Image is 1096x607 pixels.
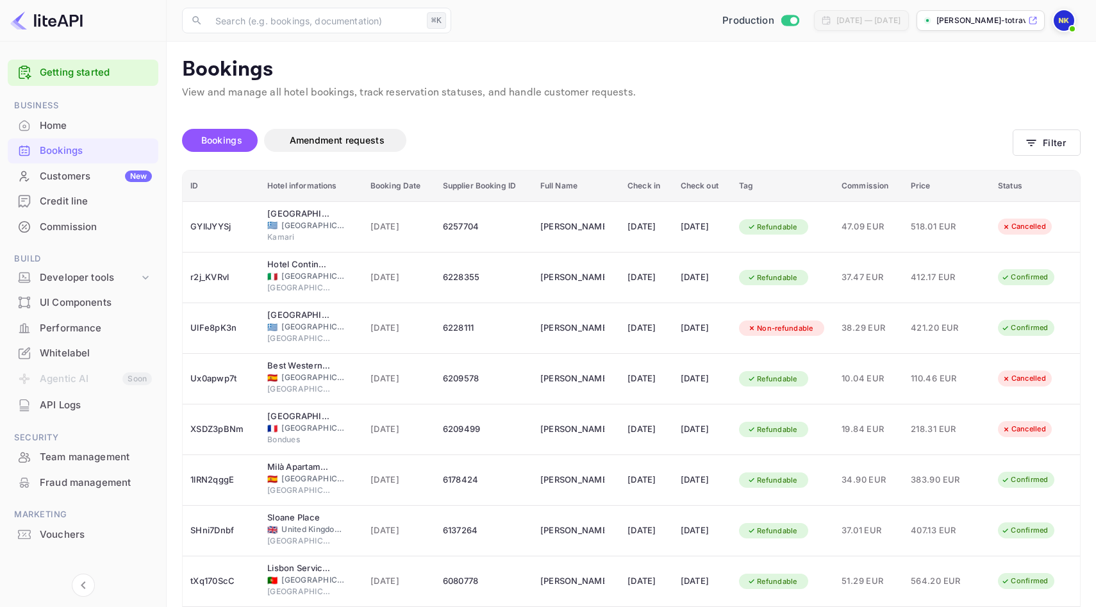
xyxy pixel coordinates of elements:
[8,60,158,86] div: Getting started
[627,369,665,389] div: [DATE]
[8,252,158,266] span: Build
[281,524,345,535] span: United Kingdom of [GEOGRAPHIC_DATA] and [GEOGRAPHIC_DATA]
[8,393,158,418] div: API Logs
[8,138,158,162] a: Bookings
[731,170,834,202] th: Tag
[267,526,278,534] span: United Kingdom of Great Britain and Northern Ireland
[627,571,665,592] div: [DATE]
[681,470,724,490] div: [DATE]
[8,431,158,445] span: Security
[290,135,385,146] span: Amendment requests
[8,341,158,366] div: Whitelabel
[267,323,278,331] span: Greece
[739,270,806,286] div: Refundable
[363,170,435,202] th: Booking Date
[267,410,331,423] div: Najeti Hôtel Lille Nord
[40,65,152,80] a: Getting started
[267,221,278,229] span: Greece
[842,220,895,234] span: 47.09 EUR
[8,445,158,469] a: Team management
[40,321,152,336] div: Performance
[540,520,604,541] div: Dimitris Pananidis
[267,434,331,445] span: Bondues
[40,144,152,158] div: Bookings
[620,170,672,202] th: Check in
[40,346,152,361] div: Whitelabel
[190,267,252,288] div: r2j_KVRvl
[8,99,158,113] span: Business
[681,419,724,440] div: [DATE]
[183,170,260,202] th: ID
[8,508,158,522] span: Marketing
[281,422,345,434] span: [GEOGRAPHIC_DATA]
[443,369,525,389] div: 6209578
[40,398,152,413] div: API Logs
[267,586,331,597] span: [GEOGRAPHIC_DATA]
[8,189,158,214] div: Credit line
[427,12,446,29] div: ⌘K
[8,189,158,213] a: Credit line
[267,485,331,496] span: [GEOGRAPHIC_DATA]
[267,309,331,322] div: Alkima Athens Hotel
[911,473,975,487] span: 383.90 EUR
[540,369,604,389] div: Nikolas Kampas
[40,194,152,209] div: Credit line
[540,571,604,592] div: Anna Davila
[370,270,428,285] span: [DATE]
[911,574,975,588] span: 564.20 EUR
[627,470,665,490] div: [DATE]
[370,574,428,588] span: [DATE]
[681,217,724,237] div: [DATE]
[8,138,158,163] div: Bookings
[842,524,895,538] span: 37.01 EUR
[911,270,975,285] span: 412.17 EUR
[281,574,345,586] span: [GEOGRAPHIC_DATA]
[936,15,1025,26] p: [PERSON_NAME]-totrave...
[267,475,278,483] span: Spain
[443,470,525,490] div: 6178424
[8,393,158,417] a: API Logs
[443,217,525,237] div: 6257704
[40,528,152,542] div: Vouchers
[627,267,665,288] div: [DATE]
[8,164,158,189] div: CustomersNew
[722,13,774,28] span: Production
[370,220,428,234] span: [DATE]
[267,576,278,585] span: Portugal
[842,372,895,386] span: 10.04 EUR
[40,220,152,235] div: Commission
[8,522,158,547] div: Vouchers
[911,220,975,234] span: 518.01 EUR
[443,267,525,288] div: 6228355
[267,424,278,433] span: France
[267,383,331,395] span: [GEOGRAPHIC_DATA]
[540,318,604,338] div: Lucinda Spearman
[673,170,731,202] th: Check out
[201,135,242,146] span: Bookings
[8,341,158,365] a: Whitelabel
[8,290,158,315] div: UI Components
[281,473,345,485] span: [GEOGRAPHIC_DATA]
[190,571,252,592] div: tXq170ScC
[681,267,724,288] div: [DATE]
[993,421,1054,437] div: Cancelled
[540,419,604,440] div: George Katsanos
[739,371,806,387] div: Refundable
[370,372,428,386] span: [DATE]
[627,520,665,541] div: [DATE]
[842,321,895,335] span: 38.29 EUR
[267,374,278,382] span: Spain
[125,170,152,182] div: New
[190,217,252,237] div: GYllJYYSj
[911,372,975,386] span: 110.46 EUR
[8,470,158,495] div: Fraud management
[8,316,158,341] div: Performance
[190,470,252,490] div: 1lRN2qggE
[40,295,152,310] div: UI Components
[267,282,331,294] span: [GEOGRAPHIC_DATA]
[281,220,345,231] span: [GEOGRAPHIC_DATA]
[260,170,363,202] th: Hotel informations
[993,472,1056,488] div: Confirmed
[267,231,331,243] span: Kamari
[370,321,428,335] span: [DATE]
